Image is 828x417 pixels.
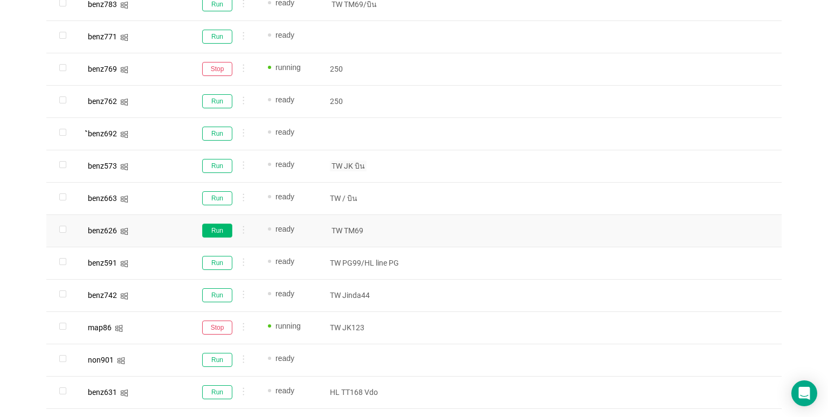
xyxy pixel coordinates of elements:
[88,194,117,202] div: benz663
[88,291,117,299] div: benz742
[88,130,117,137] div: ิbenz692
[120,98,128,106] i: icon: windows
[88,259,117,267] div: benz591
[202,256,232,270] button: Run
[330,225,365,236] span: TW TM69
[115,324,123,332] i: icon: windows
[330,64,409,74] p: 250
[202,127,232,141] button: Run
[275,289,294,298] span: ready
[120,227,128,235] i: icon: windows
[330,258,409,268] p: TW PG99/HL line PG
[88,1,117,8] div: benz783
[88,324,112,331] div: map86
[120,130,128,138] i: icon: windows
[202,224,232,238] button: Run
[275,31,294,39] span: ready
[275,257,294,266] span: ready
[275,63,301,72] span: running
[330,161,367,171] span: TW JK บิน
[120,389,128,397] i: icon: windows
[120,260,128,268] i: icon: windows
[275,192,294,201] span: ready
[330,387,409,398] p: HL TT168 Vdo
[202,159,232,173] button: Run
[330,322,409,333] p: TW JK123
[202,385,232,399] button: Run
[275,354,294,363] span: ready
[275,322,301,330] span: running
[120,66,128,74] i: icon: windows
[202,353,232,367] button: Run
[275,128,294,136] span: ready
[88,356,114,364] div: non901
[330,290,409,301] p: TW Jinda44
[202,321,232,335] button: Stop
[120,195,128,203] i: icon: windows
[791,380,817,406] div: Open Intercom Messenger
[88,388,117,396] div: benz631
[202,94,232,108] button: Run
[120,292,128,300] i: icon: windows
[120,1,128,9] i: icon: windows
[275,160,294,169] span: ready
[330,193,409,204] p: TW / บิน
[202,191,232,205] button: Run
[120,33,128,41] i: icon: windows
[202,30,232,44] button: Run
[88,98,117,105] div: benz762
[202,62,232,76] button: Stop
[88,227,117,234] div: benz626
[330,96,409,107] p: 250
[202,288,232,302] button: Run
[88,162,117,170] div: benz573
[117,357,125,365] i: icon: windows
[120,163,128,171] i: icon: windows
[275,225,294,233] span: ready
[88,65,117,73] div: benz769
[275,95,294,104] span: ready
[88,33,117,40] div: benz771
[275,386,294,395] span: ready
